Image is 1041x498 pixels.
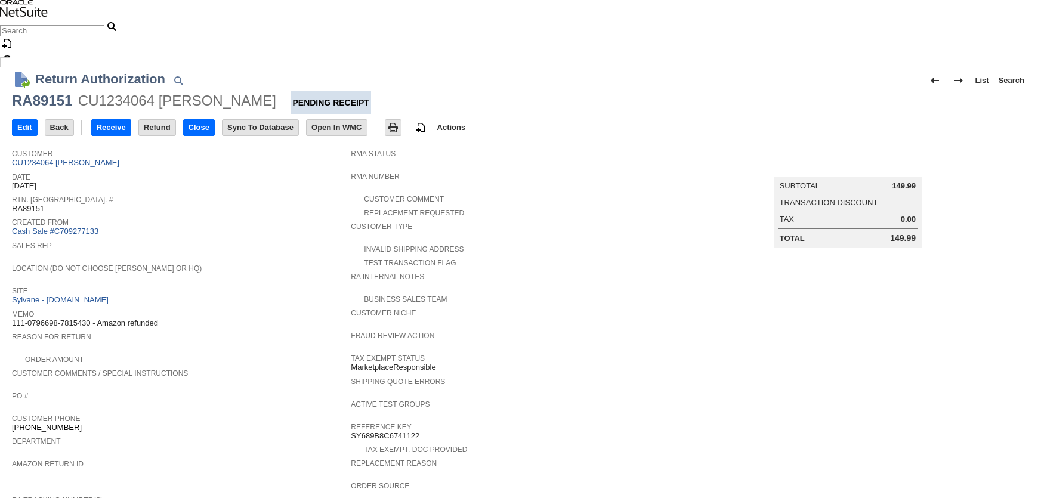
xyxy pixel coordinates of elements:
[351,172,399,181] a: RMA Number
[184,120,214,135] input: Close
[780,234,805,243] a: Total
[12,227,98,236] a: Cash Sale #C709277133
[351,378,445,386] a: Shipping Quote Errors
[171,73,186,88] img: Quick Find
[351,222,412,231] a: Customer Type
[928,73,942,88] img: Previous
[13,120,37,135] input: Edit
[351,354,425,363] a: Tax Exempt Status
[35,69,165,89] h1: Return Authorization
[351,273,424,281] a: RA Internal Notes
[364,245,464,253] a: Invalid Shipping Address
[12,204,44,214] span: RA89151
[12,333,91,341] a: Reason For Return
[12,423,82,432] a: [PHONE_NUMBER]
[351,150,396,158] a: RMA Status
[952,73,966,88] img: Next
[774,158,922,177] caption: Summary
[780,181,820,190] a: Subtotal
[351,332,434,340] a: Fraud Review Action
[25,355,84,364] a: Order Amount
[901,215,916,224] span: 0.00
[12,295,112,304] a: Sylvane - [DOMAIN_NAME]
[351,309,416,317] a: Customer Niche
[364,209,464,217] a: Replacement Requested
[12,158,122,167] a: CU1234064 [PERSON_NAME]
[385,120,401,135] input: Print
[45,120,73,135] input: Back
[780,215,794,224] a: Tax
[994,71,1029,90] a: Search
[12,242,52,250] a: Sales Rep
[104,19,119,33] svg: Search
[12,173,30,181] a: Date
[351,400,430,409] a: Active Test Groups
[364,259,456,267] a: Test Transaction Flag
[364,295,447,304] a: Business Sales Team
[12,150,52,158] a: Customer
[92,120,131,135] input: Receive
[12,415,80,423] a: Customer Phone
[307,120,367,135] input: Open In WMC
[890,233,916,243] span: 149.99
[364,446,467,454] a: Tax Exempt. Doc Provided
[351,423,411,431] a: Reference Key
[12,460,84,468] a: Amazon Return ID
[433,123,471,132] a: Actions
[12,310,34,318] a: Memo
[780,198,878,207] a: Transaction Discount
[291,91,370,114] div: Pending Receipt
[12,437,61,446] a: Department
[892,181,916,191] span: 149.99
[351,431,419,441] span: SY689B8C6741122
[12,318,158,328] span: 111-0796698-7815430 - Amazon refunded
[351,363,435,372] span: MarketplaceResponsible
[12,264,202,273] a: Location (Do Not Choose [PERSON_NAME] or HQ)
[971,71,994,90] a: List
[12,218,69,227] a: Created From
[139,120,175,135] input: Refund
[386,120,400,135] img: Print
[78,91,276,110] div: CU1234064 [PERSON_NAME]
[12,369,188,378] a: Customer Comments / Special Instructions
[364,195,444,203] a: Customer Comment
[12,181,36,191] span: [DATE]
[12,196,113,204] a: Rtn. [GEOGRAPHIC_DATA]. #
[12,392,28,400] a: PO #
[351,459,437,468] a: Replacement reason
[223,120,298,135] input: Sync To Database
[12,287,28,295] a: Site
[351,482,409,490] a: Order Source
[12,91,72,110] div: RA89151
[413,120,428,135] img: add-record.svg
